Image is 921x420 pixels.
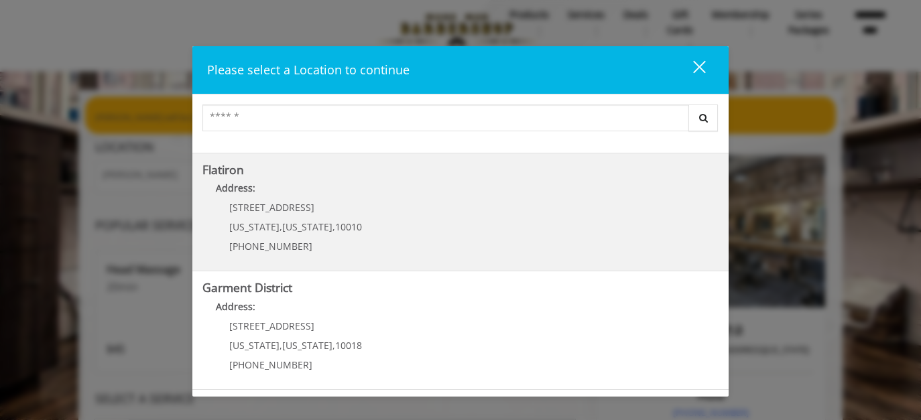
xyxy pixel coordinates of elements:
b: Garment District [202,279,292,295]
b: Address: [216,300,255,313]
span: , [280,220,282,233]
div: Center Select [202,104,719,138]
input: Search Center [202,104,689,131]
i: Search button [696,113,711,123]
span: [PHONE_NUMBER] [229,358,312,371]
span: , [332,220,335,233]
span: [US_STATE] [282,339,332,352]
span: , [332,339,335,352]
b: Address: [216,182,255,194]
span: [US_STATE] [229,339,280,352]
div: close dialog [678,60,704,80]
span: [STREET_ADDRESS] [229,201,314,214]
span: [PHONE_NUMBER] [229,240,312,253]
button: close dialog [668,56,714,84]
span: [STREET_ADDRESS] [229,320,314,332]
span: 10010 [335,220,362,233]
span: , [280,339,282,352]
span: [US_STATE] [229,220,280,233]
span: Please select a Location to continue [207,62,410,78]
b: Flatiron [202,161,244,178]
span: [US_STATE] [282,220,332,233]
span: 10018 [335,339,362,352]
